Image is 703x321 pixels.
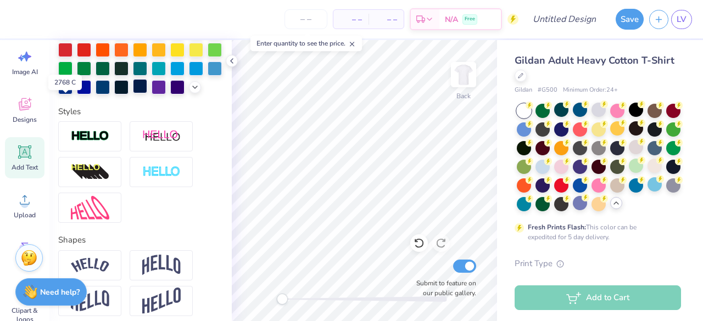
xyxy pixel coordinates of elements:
button: Save [616,9,644,30]
div: Back [456,91,471,101]
img: Negative Space [142,166,181,178]
input: – – [284,9,327,29]
strong: Fresh Prints Flash: [528,223,586,232]
span: Free [465,15,475,23]
img: Back [453,64,475,86]
span: LV [677,13,687,26]
a: LV [671,10,692,29]
span: – – [375,14,397,25]
img: Rise [142,288,181,314]
strong: Need help? [40,287,80,297]
span: Image AI [12,67,38,76]
div: Enter quantity to see the price. [250,36,362,51]
div: This color can be expedited for 5 day delivery. [528,222,663,242]
span: Minimum Order: 24 + [563,86,618,95]
div: Accessibility label [277,294,288,305]
input: Untitled Design [524,8,605,30]
img: Free Distort [71,196,109,219]
span: Designs [13,115,37,124]
span: Upload [14,211,36,219]
span: Add Text [12,163,38,172]
span: Gildan Adult Heavy Cotton T-Shirt [515,54,674,67]
div: Print Type [515,257,681,270]
img: Stroke [71,130,109,143]
label: Submit to feature on our public gallery. [410,278,476,298]
span: Gildan [515,86,532,95]
img: Arch [142,255,181,275]
img: Shadow [142,129,181,143]
img: 3D Illusion [71,164,109,181]
label: Shapes [58,234,86,246]
label: Styles [58,105,81,118]
img: Flag [71,290,109,312]
span: # G500 [538,86,557,95]
div: 2768 C [48,75,82,90]
img: Arc [71,258,109,273]
span: N/A [445,14,458,25]
span: – – [340,14,362,25]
